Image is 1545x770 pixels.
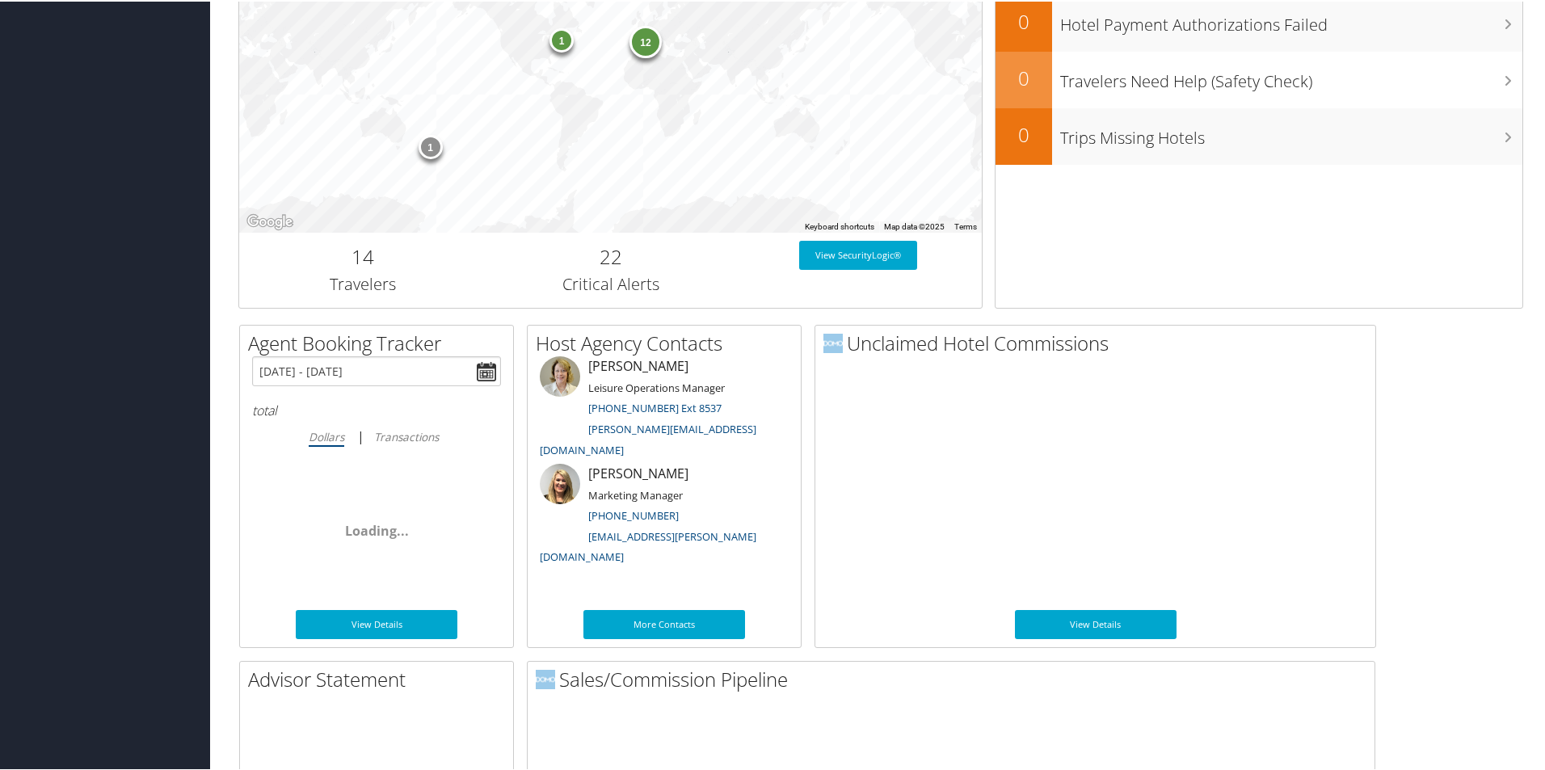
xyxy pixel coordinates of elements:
[536,668,555,688] img: domo-logo.png
[823,328,1375,356] h2: Unclaimed Hotel Commissions
[823,332,843,351] img: domo-logo.png
[309,427,344,443] i: Dollars
[629,24,662,57] div: 12
[799,239,917,268] a: View SecurityLogic®
[1060,4,1522,35] h3: Hotel Payment Authorizations Failed
[251,242,474,269] h2: 14
[583,608,745,637] a: More Contacts
[252,400,501,418] h6: total
[248,328,513,356] h2: Agent Booking Tracker
[540,420,756,456] a: [PERSON_NAME][EMAIL_ADDRESS][DOMAIN_NAME]
[1015,608,1177,637] a: View Details
[805,220,874,231] button: Keyboard shortcuts
[996,50,1522,107] a: 0Travelers Need Help (Safety Check)
[536,328,801,356] h2: Host Agency Contacts
[588,486,683,501] small: Marketing Manager
[532,355,797,462] li: [PERSON_NAME]
[588,507,679,521] a: [PHONE_NUMBER]
[1060,61,1522,91] h3: Travelers Need Help (Safety Check)
[536,664,1375,692] h2: Sales/Commission Pipeline
[549,27,574,51] div: 1
[884,221,945,229] span: Map data ©2025
[540,528,756,563] a: [EMAIL_ADDRESS][PERSON_NAME][DOMAIN_NAME]
[996,6,1052,34] h2: 0
[1060,117,1522,148] h3: Trips Missing Hotels
[996,120,1052,147] h2: 0
[345,520,409,538] span: Loading...
[296,608,457,637] a: View Details
[588,379,725,393] small: Leisure Operations Manager
[248,664,513,692] h2: Advisor Statement
[540,355,580,395] img: meredith-price.jpg
[499,242,722,269] h2: 22
[418,133,442,158] div: 1
[532,462,797,570] li: [PERSON_NAME]
[251,271,474,294] h3: Travelers
[996,63,1052,90] h2: 0
[954,221,977,229] a: Terms (opens in new tab)
[374,427,439,443] i: Transactions
[243,210,297,231] a: Open this area in Google Maps (opens a new window)
[499,271,722,294] h3: Critical Alerts
[588,399,722,414] a: [PHONE_NUMBER] Ext 8537
[243,210,297,231] img: Google
[996,107,1522,163] a: 0Trips Missing Hotels
[540,462,580,503] img: ali-moffitt.jpg
[252,425,501,445] div: |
